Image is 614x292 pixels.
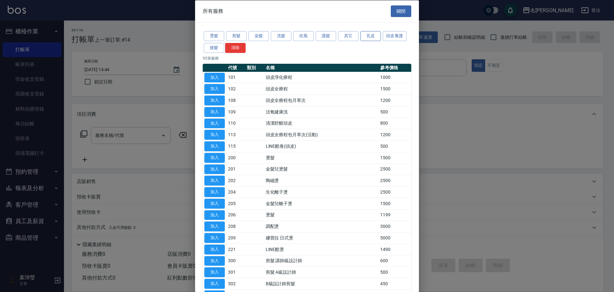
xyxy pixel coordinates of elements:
td: 活氧健康洗 [264,106,379,118]
th: 類別 [245,63,264,72]
td: 600 [379,255,411,267]
td: LINE酷燙 [264,244,379,255]
td: 清潔舒醒頭皮 [264,118,379,129]
td: 800 [379,118,411,129]
button: 加入 [204,221,225,231]
td: 頭皮淨化療程 [264,72,379,83]
td: 金髮兒燙髮 [264,163,379,175]
td: 302 [226,278,245,289]
button: 加入 [204,176,225,186]
td: 115 [226,140,245,152]
button: 加入 [204,141,225,151]
button: 剪髮 [226,31,247,41]
td: 201 [226,163,245,175]
td: 113 [226,129,245,140]
td: 1500 [379,198,411,209]
p: 95 筆服務 [203,55,411,61]
td: 調配燙 [264,221,379,232]
button: 其它 [338,31,358,41]
td: 102 [226,83,245,95]
td: 109 [226,106,245,118]
button: 吹風 [293,31,314,41]
td: 204 [226,186,245,198]
td: 2500 [379,163,411,175]
td: 1200 [379,95,411,106]
button: 加入 [204,244,225,254]
button: 燙髮 [204,31,224,41]
td: 頭皮全療程包月單次(活動) [264,129,379,140]
td: 5000 [379,232,411,244]
td: 燙髮 [264,152,379,163]
td: 208 [226,221,245,232]
td: 燙髮 [264,209,379,221]
button: 加入 [204,210,225,220]
button: 護髮 [316,31,336,41]
td: 1490 [379,244,411,255]
td: 300 [226,255,245,267]
th: 代號 [226,63,245,72]
button: 加入 [204,187,225,197]
th: 名稱 [264,63,379,72]
button: 加入 [204,72,225,82]
td: 陶磁燙 [264,175,379,186]
button: 加入 [204,96,225,105]
td: 108 [226,95,245,106]
td: B級設計師剪髮 [264,278,379,289]
button: 加入 [204,153,225,163]
td: 剪髮 講師級設計師 [264,255,379,267]
td: 500 [379,106,411,118]
td: 209 [226,232,245,244]
td: 3000 [379,221,411,232]
td: 1199 [379,209,411,221]
td: 450 [379,278,411,289]
td: 1500 [379,152,411,163]
td: 301 [226,266,245,278]
td: LINE酷卷(頭皮) [264,140,379,152]
td: 101 [226,72,245,83]
td: 娜普拉 日式燙 [264,232,379,244]
button: 洗髮 [271,31,291,41]
td: 221 [226,244,245,255]
button: 加入 [204,130,225,140]
td: 金髮兒離子燙 [264,198,379,209]
button: 加入 [204,198,225,208]
button: 染髮 [248,31,269,41]
td: 剪髮 A級設計師 [264,266,379,278]
td: 205 [226,198,245,209]
td: 500 [379,140,411,152]
button: 加入 [204,256,225,266]
button: 加入 [204,118,225,128]
td: 生化離子燙 [264,186,379,198]
th: 參考價格 [379,63,411,72]
span: 所有服務 [203,8,223,14]
button: 關閉 [391,5,411,17]
button: 加入 [204,267,225,277]
td: 1500 [379,83,411,95]
button: 加入 [204,279,225,289]
td: 頭皮全療程包月單次 [264,95,379,106]
td: 200 [226,152,245,163]
button: 加入 [204,233,225,243]
button: 清除 [225,43,246,53]
button: 頭皮養護 [383,31,406,41]
td: 2500 [379,175,411,186]
button: 瓦皮 [360,31,381,41]
td: 500 [379,266,411,278]
td: 206 [226,209,245,221]
td: 202 [226,175,245,186]
button: 加入 [204,107,225,117]
td: 1200 [379,129,411,140]
button: 加入 [204,164,225,174]
td: 110 [226,118,245,129]
td: 1000 [379,72,411,83]
button: 加入 [204,84,225,94]
td: 2500 [379,186,411,198]
td: 頭皮全療程 [264,83,379,95]
button: 接髮 [204,43,224,53]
